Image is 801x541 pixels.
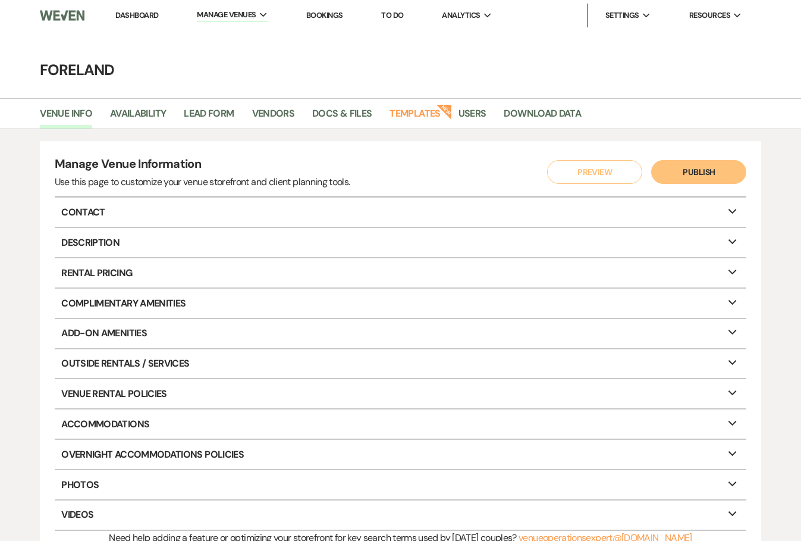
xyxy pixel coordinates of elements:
[55,409,747,439] p: Accommodations
[458,106,486,129] a: Users
[55,198,747,227] p: Contact
[55,501,747,530] p: Videos
[389,106,440,129] a: Templates
[436,103,453,120] strong: New
[55,440,747,469] p: Overnight Accommodations Policies
[55,319,747,348] p: Add-On Amenities
[381,10,403,20] a: To Do
[40,106,92,129] a: Venue Info
[55,470,747,499] p: Photos
[55,258,747,287] p: Rental Pricing
[55,228,747,257] p: Description
[544,160,639,184] a: Preview
[252,106,295,129] a: Vendors
[110,106,166,129] a: Availability
[504,106,581,129] a: Download Data
[55,289,747,318] p: Complimentary Amenities
[547,160,642,184] button: Preview
[55,175,350,189] div: Use this page to customize your venue storefront and client planning tools.
[651,160,746,184] button: Publish
[40,3,84,28] img: Weven Logo
[55,155,350,175] h4: Manage Venue Information
[306,10,343,20] a: Bookings
[689,10,730,21] span: Resources
[184,106,234,129] a: Lead Form
[442,10,480,21] span: Analytics
[197,9,256,21] span: Manage Venues
[115,10,158,20] a: Dashboard
[312,106,372,129] a: Docs & Files
[55,349,747,379] p: Outside Rentals / Services
[55,379,747,408] p: Venue Rental Policies
[605,10,639,21] span: Settings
